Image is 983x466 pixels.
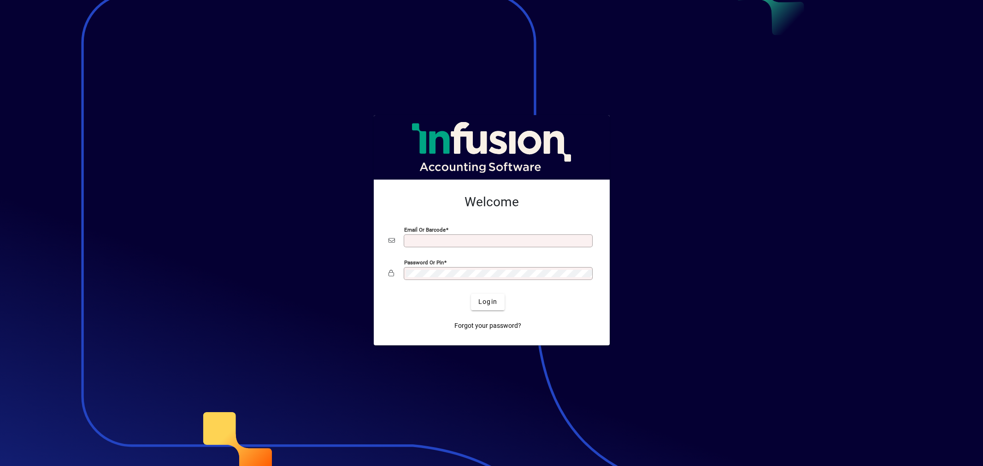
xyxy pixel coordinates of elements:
[388,194,595,210] h2: Welcome
[404,259,444,265] mat-label: Password or Pin
[404,226,446,233] mat-label: Email or Barcode
[471,294,505,310] button: Login
[454,321,521,331] span: Forgot your password?
[451,318,525,334] a: Forgot your password?
[478,297,497,307] span: Login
